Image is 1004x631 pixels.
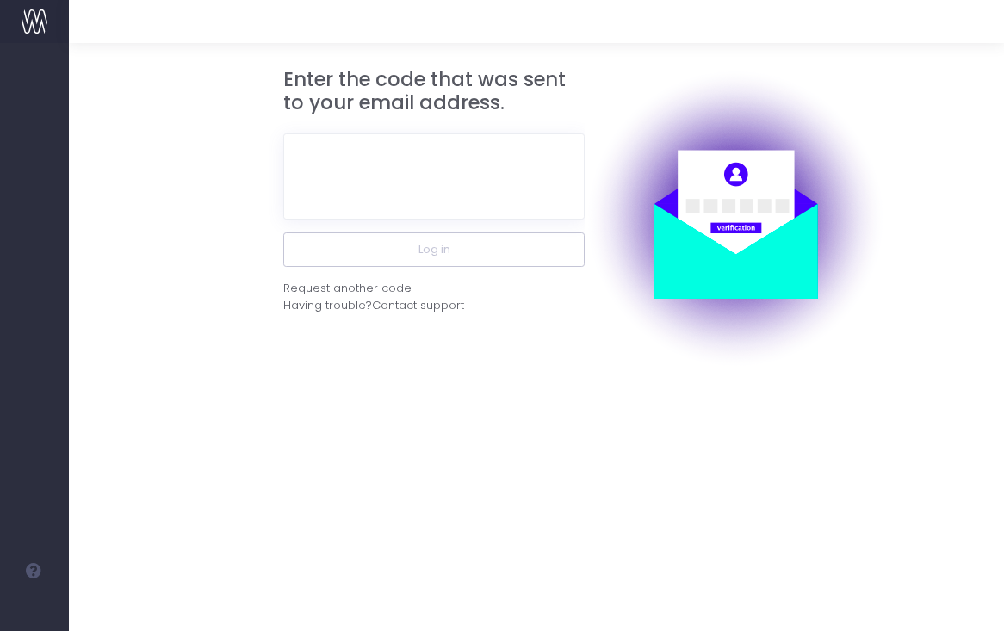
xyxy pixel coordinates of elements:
[585,68,886,369] img: auth.png
[283,280,412,297] div: Request another code
[283,297,585,314] div: Having trouble?
[372,297,464,314] span: Contact support
[22,597,47,622] img: images/default_profile_image.png
[283,232,585,267] button: Log in
[283,68,585,115] h3: Enter the code that was sent to your email address.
